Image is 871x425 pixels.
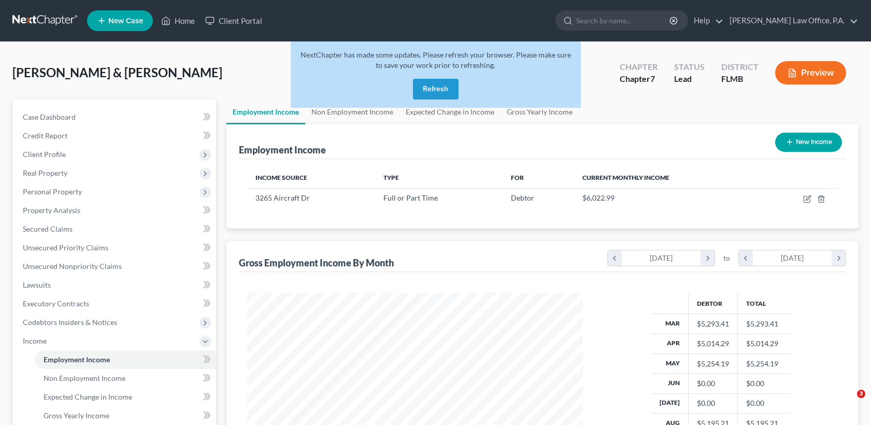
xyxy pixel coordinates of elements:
button: New Income [775,133,842,152]
div: $0.00 [697,378,729,389]
span: Expected Change in Income [44,392,132,401]
td: $5,293.41 [737,314,790,334]
a: Lawsuits [15,276,216,294]
td: $5,254.19 [737,353,790,373]
a: Employment Income [35,350,216,369]
a: Expected Change in Income [35,388,216,406]
iframe: Intercom live chat [836,390,861,415]
span: [PERSON_NAME] & [PERSON_NAME] [12,65,222,80]
button: Refresh [413,79,459,100]
div: Chapter [620,61,658,73]
div: $5,254.19 [697,359,729,369]
a: Employment Income [226,100,305,124]
a: [PERSON_NAME] Law Office, P.A. [724,11,858,30]
span: For [511,174,524,181]
span: Codebtors Insiders & Notices [23,318,117,327]
span: New Case [108,17,143,25]
div: $5,014.29 [697,338,729,349]
span: $6,022.99 [582,193,615,202]
span: Income [23,336,47,345]
a: Case Dashboard [15,108,216,126]
div: FLMB [721,73,759,85]
a: Unsecured Nonpriority Claims [15,257,216,276]
i: chevron_right [832,250,846,266]
th: Jun [651,374,689,393]
span: Income Source [255,174,307,181]
th: May [651,353,689,373]
a: Client Portal [200,11,267,30]
span: 3 [857,390,865,398]
span: Non Employment Income [44,374,125,382]
div: Employment Income [239,144,326,156]
span: Unsecured Nonpriority Claims [23,262,122,271]
i: chevron_right [701,250,715,266]
span: Client Profile [23,150,66,159]
th: Debtor [688,293,737,314]
a: Executory Contracts [15,294,216,313]
span: Credit Report [23,131,67,140]
span: Full or Part Time [383,193,438,202]
span: 3265 Aircraft Dr [255,193,310,202]
span: Case Dashboard [23,112,76,121]
span: Gross Yearly Income [44,411,109,420]
span: Lawsuits [23,280,51,289]
div: Gross Employment Income By Month [239,257,394,269]
span: Executory Contracts [23,299,89,308]
a: Help [689,11,723,30]
div: Lead [674,73,705,85]
span: 7 [650,74,655,83]
i: chevron_left [739,250,753,266]
a: Secured Claims [15,220,216,238]
th: Mar [651,314,689,334]
span: Property Analysis [23,206,80,215]
th: Apr [651,334,689,353]
td: $0.00 [737,374,790,393]
span: Employment Income [44,355,110,364]
button: Preview [775,61,846,84]
input: Search by name... [576,11,671,30]
span: Personal Property [23,187,82,196]
span: Debtor [511,193,534,202]
th: [DATE] [651,393,689,413]
span: NextChapter has made some updates. Please refresh your browser. Please make sure to save your wor... [301,50,571,69]
div: $5,293.41 [697,319,729,329]
td: $5,014.29 [737,334,790,353]
div: $0.00 [697,398,729,408]
th: Total [737,293,790,314]
span: to [723,253,730,263]
span: Real Property [23,168,67,177]
span: Current Monthly Income [582,174,669,181]
div: [DATE] [753,250,832,266]
a: Home [156,11,200,30]
a: Credit Report [15,126,216,145]
div: [DATE] [622,250,701,266]
span: Secured Claims [23,224,73,233]
div: Status [674,61,705,73]
span: Type [383,174,399,181]
a: Non Employment Income [35,369,216,388]
td: $0.00 [737,393,790,413]
span: Unsecured Priority Claims [23,243,108,252]
a: Gross Yearly Income [35,406,216,425]
i: chevron_left [608,250,622,266]
div: Chapter [620,73,658,85]
div: District [721,61,759,73]
a: Property Analysis [15,201,216,220]
a: Unsecured Priority Claims [15,238,216,257]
